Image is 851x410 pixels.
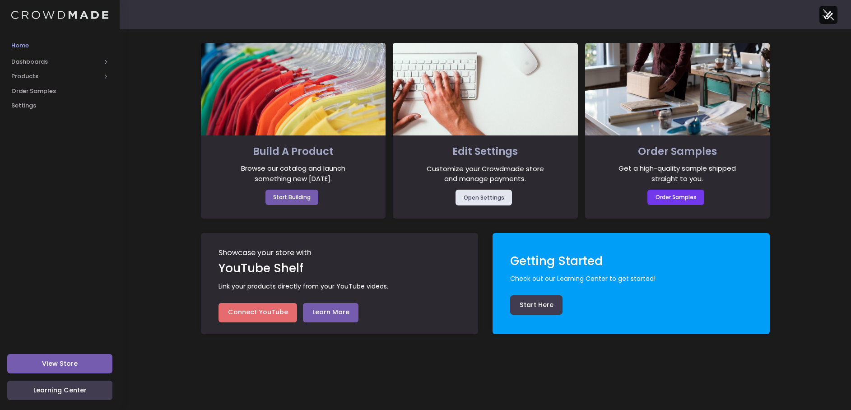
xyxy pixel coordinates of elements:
[219,249,462,260] span: Showcase your store with
[7,354,112,373] a: View Store
[406,143,565,161] h1: Edit Settings
[421,164,550,184] div: Customize your Crowdmade store and manage payments.
[42,359,78,368] span: View Store
[819,6,837,24] img: User
[613,163,742,184] div: Get a high-quality sample shipped straight to you.
[265,190,319,205] a: Start Building
[510,253,603,269] span: Getting Started
[510,274,757,284] span: Check out our Learning Center to get started!
[303,303,358,322] a: Learn More
[229,163,358,184] div: Browse our catalog and launch something new [DATE].
[11,101,108,110] span: Settings
[219,282,465,291] span: Link your products directly from your YouTube videos.
[7,381,112,400] a: Learning Center
[598,143,757,161] h1: Order Samples
[11,41,108,50] span: Home
[11,87,108,96] span: Order Samples
[11,57,101,66] span: Dashboards
[510,295,563,315] a: Start Here
[214,143,372,161] h1: Build A Product
[219,260,303,276] span: YouTube Shelf
[456,190,512,205] a: Open Settings
[219,303,297,322] a: Connect YouTube
[11,11,108,19] img: Logo
[647,190,704,205] a: Order Samples
[11,72,101,81] span: Products
[33,386,87,395] span: Learning Center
